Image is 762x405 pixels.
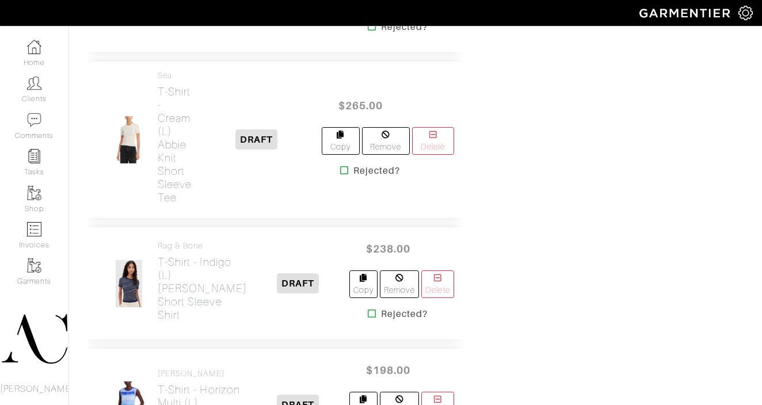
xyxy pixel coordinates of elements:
[158,241,247,322] a: Rag & Bone T-Shirt - Indigo (L)[PERSON_NAME] Short Sleeve Shirt
[27,113,41,127] img: comment-icon-a0a6a9ef722e966f86d9cbdc48e553b5cf19dbc54f86b18d962a5391bc8f6eb6.png
[349,270,378,298] a: Copy
[381,20,428,34] strong: Rejected?
[27,222,41,236] img: orders-icon-0abe47150d42831381b5fb84f609e132dff9fe21cb692f30cb5eec754e2cba89.png
[158,71,192,204] a: Sea T-Shirt - Cream (L)Abbie Knit Short Sleeve Tee
[354,358,423,383] span: $198.00
[322,127,360,155] a: Copy
[362,127,410,155] a: Remove
[380,270,419,298] a: Remove
[27,186,41,200] img: garments-icon-b7da505a4dc4fd61783c78ac3ca0ef83fa9d6f193b1c9dc38574b1d14d53ca28.png
[158,241,247,251] h4: Rag & Bone
[109,116,148,164] img: 7acXzRXnE8FjWx18CStRd1qX
[158,255,247,322] h2: T-Shirt - Indigo (L) [PERSON_NAME] Short Sleeve Shirt
[738,6,753,20] img: gear-icon-white-bd11855cb880d31180b6d7d6211b90ccbf57a29d726f0c71d8c61bd08dd39cc2.png
[326,93,395,118] span: $265.00
[353,164,400,178] strong: Rejected?
[27,76,41,90] img: clients-icon-6bae9207a08558b7cb47a8932f037763ab4055f8c8b6bfacd5dc20c3e0201464.png
[27,258,41,273] img: garments-icon-b7da505a4dc4fd61783c78ac3ca0ef83fa9d6f193b1c9dc38574b1d14d53ca28.png
[381,307,428,321] strong: Rejected?
[115,259,143,308] img: T4A9WCP3r4ekPe5JPGjGpyVp
[158,369,247,379] h4: [PERSON_NAME]
[27,149,41,163] img: reminder-icon-8004d30b9f0a5d33ae49ab947aed9ed385cf756f9e5892f1edd6e32f2345188e.png
[412,127,454,155] a: Delete
[27,40,41,54] img: dashboard-icon-dbcd8f5a0b271acd01030246c82b418ddd0df26cd7fceb0bd07c9910d44c42f6.png
[634,3,738,23] img: garmentier-logo-header-white-b43fb05a5012e4ada735d5af1a66efaba907eab6374d6393d1fbf88cb4ef424d.png
[158,71,192,81] h4: Sea
[235,129,277,150] span: DRAFT
[421,270,454,298] a: Delete
[277,273,319,293] span: DRAFT
[158,85,192,204] h2: T-Shirt - Cream (L) Abbie Knit Short Sleeve Tee
[354,236,423,261] span: $238.00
